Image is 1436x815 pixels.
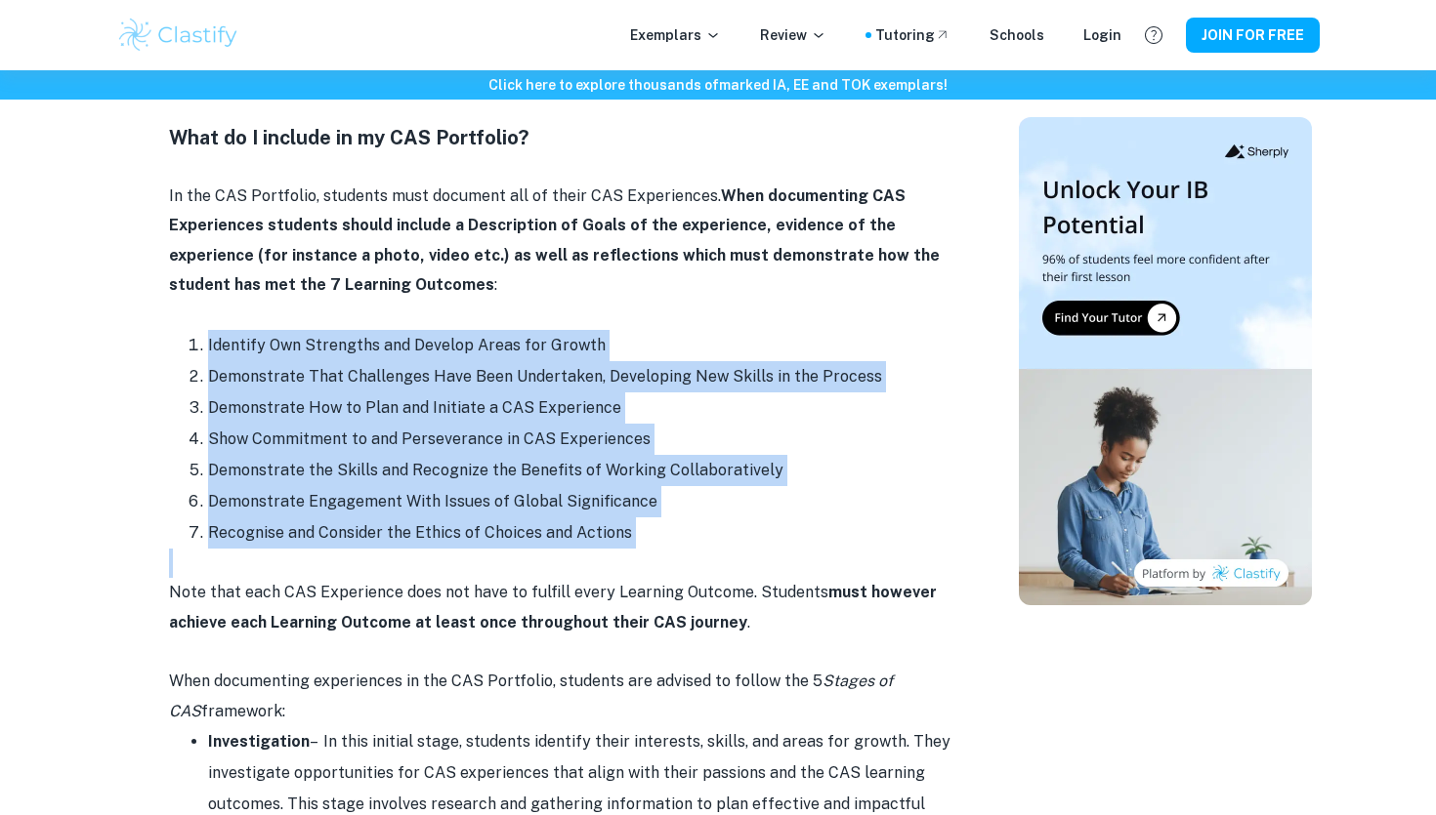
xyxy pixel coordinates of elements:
[208,517,950,549] li: Recognise and Consider the Ethics of Choices and Actions
[169,667,950,726] p: When documenting experiences in the CAS Portfolio, students are advised to follow the 5 framework:
[1083,24,1121,46] a: Login
[169,578,950,637] p: Note that each CAS Experience does not have to fulfill every Learning Outcome. Students .
[4,74,1432,96] h6: Click here to explore thousands of marked IA, EE and TOK exemplars !
[169,583,937,631] strong: must however achieve each Learning Outcome at least once throughout their CAS journey
[169,182,950,301] p: In the CAS Portfolio, students must document all of their CAS Experiences. :
[208,455,950,486] li: Demonstrate the Skills and Recognize the Benefits of Working Collaboratively
[990,24,1044,46] a: Schools
[208,424,950,455] li: Show Commitment to and Perseverance in CAS Experiences
[169,123,950,152] h4: What do I include in my CAS Portfolio?
[169,672,893,719] i: Stages of CAS
[208,392,950,424] li: Demonstrate How to Plan and Initiate a CAS Experience
[1137,19,1170,52] button: Help and Feedback
[116,16,240,55] img: Clastify logo
[208,732,310,751] strong: Investigation
[630,24,721,46] p: Exemplars
[208,330,950,361] li: Identify Own Strengths and Develop Areas for Growth
[760,24,826,46] p: Review
[208,361,950,392] li: Demonstrate That Challenges Have Been Undertaken, Developing New Skills in the Process
[208,486,950,517] li: Demonstrate Engagement With Issues of Global Significance
[875,24,950,46] a: Tutoring
[1019,117,1312,605] img: Thumbnail
[1186,18,1320,53] button: JOIN FOR FREE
